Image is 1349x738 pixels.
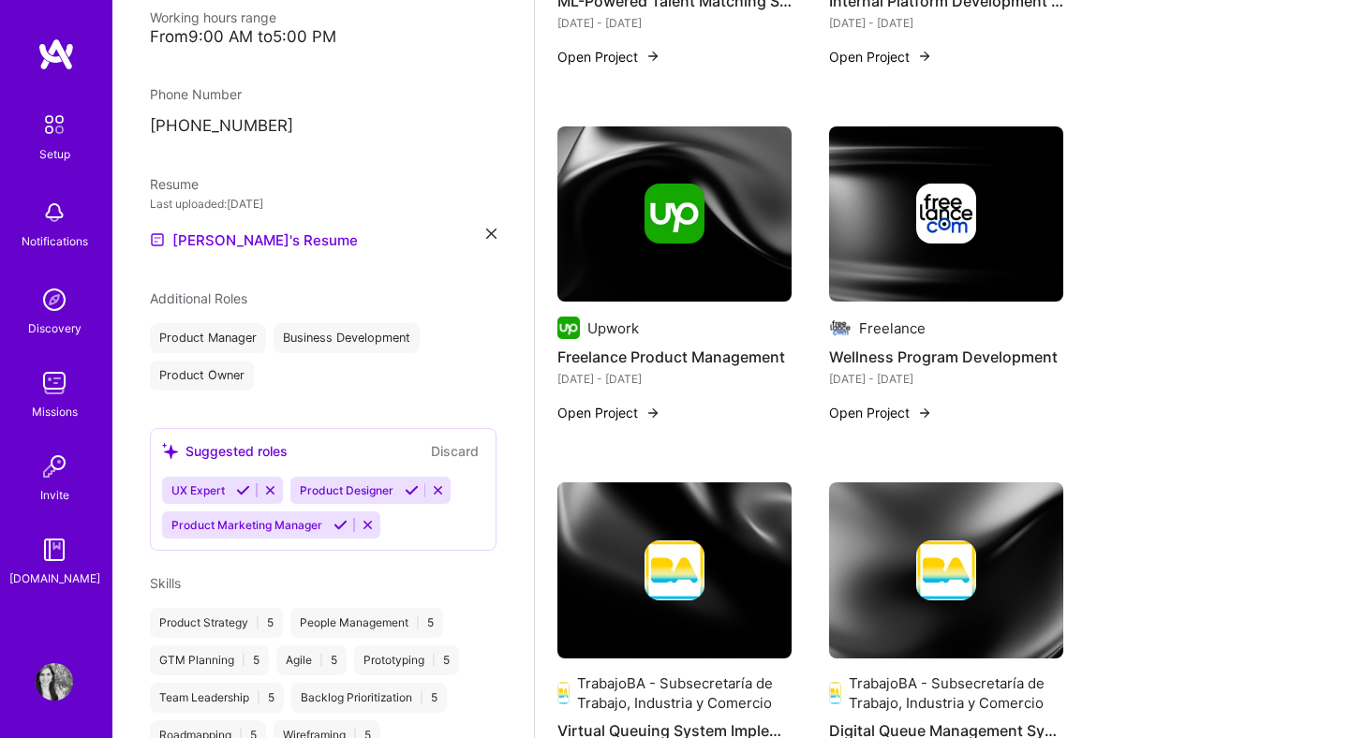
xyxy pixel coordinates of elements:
[645,406,660,421] img: arrow-right
[150,323,266,353] div: Product Manager
[291,683,447,713] div: Backlog Prioritization 5
[334,518,348,532] i: Accept
[557,126,792,303] img: cover
[150,683,284,713] div: Team Leadership 5
[829,682,841,704] img: Company logo
[432,653,436,668] span: |
[9,568,100,588] div: [DOMAIN_NAME]
[150,232,165,247] img: Resume
[35,105,74,144] img: setup
[150,27,497,47] div: From 9:00 AM to 5:00 PM
[557,482,792,658] img: cover
[829,345,1063,369] h4: Wellness Program Development
[829,403,932,422] button: Open Project
[32,402,78,421] div: Missions
[645,184,704,244] img: Company logo
[36,281,73,318] img: discovery
[263,483,277,497] i: Reject
[171,518,322,532] span: Product Marketing Manager
[290,608,443,638] div: People Management 5
[36,663,73,701] img: User Avatar
[420,690,423,705] span: |
[829,126,1063,303] img: cover
[150,361,254,391] div: Product Owner
[36,531,73,568] img: guide book
[150,290,247,306] span: Additional Roles
[917,406,932,421] img: arrow-right
[256,615,259,630] span: |
[242,653,245,668] span: |
[150,86,242,102] span: Phone Number
[162,443,178,459] i: icon SuggestedTeams
[300,483,393,497] span: Product Designer
[859,318,926,338] div: Freelance
[257,690,260,705] span: |
[645,540,704,600] img: Company logo
[486,229,497,239] i: icon Close
[916,540,976,600] img: Company logo
[557,13,792,33] div: [DATE] - [DATE]
[40,485,69,505] div: Invite
[829,47,932,66] button: Open Project
[416,615,420,630] span: |
[557,682,570,704] img: Company logo
[150,115,497,138] p: [PHONE_NUMBER]
[171,483,225,497] span: UX Expert
[829,369,1063,389] div: [DATE] - [DATE]
[162,441,288,461] div: Suggested roles
[425,440,484,462] button: Discard
[37,37,75,71] img: logo
[645,49,660,64] img: arrow-right
[150,194,497,214] div: Last uploaded: [DATE]
[39,144,70,164] div: Setup
[829,317,852,339] img: Company logo
[150,575,181,591] span: Skills
[917,49,932,64] img: arrow-right
[276,645,347,675] div: Agile 5
[557,345,792,369] h4: Freelance Product Management
[150,608,283,638] div: Product Strategy 5
[36,364,73,402] img: teamwork
[849,673,1063,713] div: TrabajoBA - Subsecretaría de Trabajo, Industria y Comercio
[829,482,1063,658] img: cover
[361,518,375,532] i: Reject
[557,317,580,339] img: Company logo
[150,176,199,192] span: Resume
[236,483,250,497] i: Accept
[319,653,323,668] span: |
[274,323,420,353] div: Business Development
[577,673,792,713] div: TrabajoBA - Subsecretaría de Trabajo, Industria y Comercio
[557,403,660,422] button: Open Project
[150,9,276,25] span: Working hours range
[557,369,792,389] div: [DATE] - [DATE]
[829,13,1063,33] div: [DATE] - [DATE]
[557,47,660,66] button: Open Project
[354,645,459,675] div: Prototyping 5
[916,184,976,244] img: Company logo
[150,229,358,251] a: [PERSON_NAME]'s Resume
[36,448,73,485] img: Invite
[28,318,82,338] div: Discovery
[150,645,269,675] div: GTM Planning 5
[431,483,445,497] i: Reject
[31,663,78,701] a: User Avatar
[587,318,639,338] div: Upwork
[405,483,419,497] i: Accept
